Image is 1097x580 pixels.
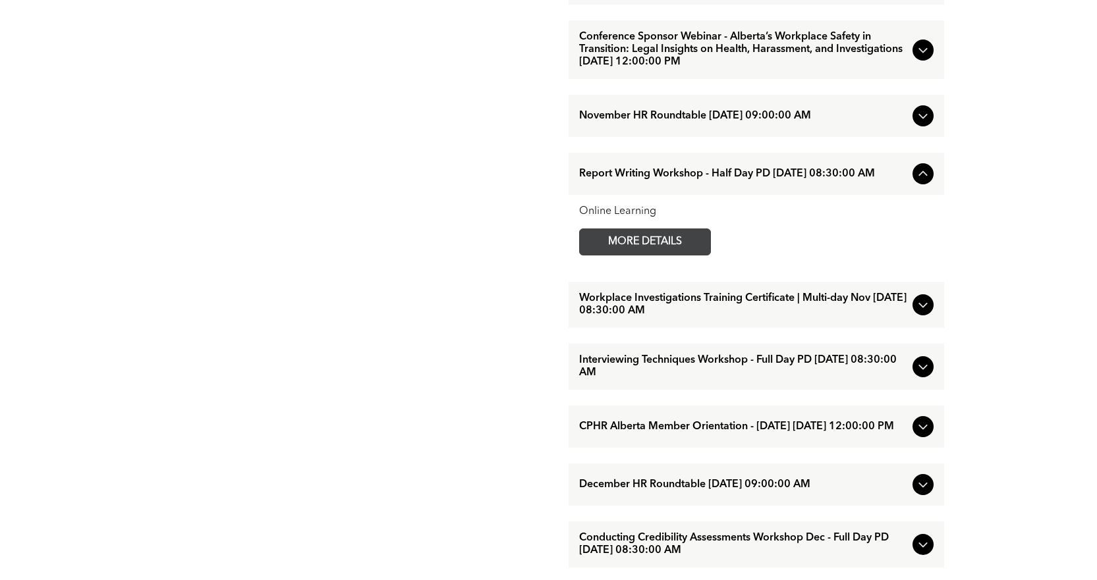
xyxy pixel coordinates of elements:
span: Conducting Credibility Assessments Workshop Dec - Full Day PD [DATE] 08:30:00 AM [579,532,907,557]
div: Online Learning [579,205,934,218]
span: November HR Roundtable [DATE] 09:00:00 AM [579,110,907,122]
span: MORE DETAILS [593,229,697,255]
span: Report Writing Workshop - Half Day PD [DATE] 08:30:00 AM [579,168,907,180]
span: CPHR Alberta Member Orientation - [DATE] [DATE] 12:00:00 PM [579,421,907,433]
span: Interviewing Techniques Workshop - Full Day PD [DATE] 08:30:00 AM [579,354,907,379]
span: Conference Sponsor Webinar - Alberta’s Workplace Safety in Transition: Legal Insights on Health, ... [579,31,907,68]
span: Workplace Investigations Training Certificate | Multi-day Nov [DATE] 08:30:00 AM [579,292,907,317]
span: December HR Roundtable [DATE] 09:00:00 AM [579,479,907,491]
a: MORE DETAILS [579,228,711,255]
